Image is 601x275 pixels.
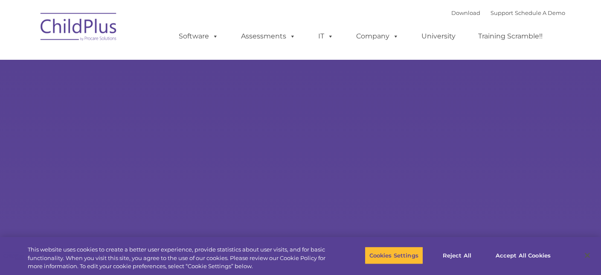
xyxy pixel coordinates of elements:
[451,9,565,16] font: |
[413,28,464,45] a: University
[491,246,555,264] button: Accept All Cookies
[430,246,484,264] button: Reject All
[170,28,227,45] a: Software
[451,9,480,16] a: Download
[36,7,122,50] img: ChildPlus by Procare Solutions
[348,28,407,45] a: Company
[365,246,423,264] button: Cookies Settings
[578,246,597,265] button: Close
[232,28,304,45] a: Assessments
[470,28,551,45] a: Training Scramble!!
[515,9,565,16] a: Schedule A Demo
[491,9,513,16] a: Support
[28,246,331,271] div: This website uses cookies to create a better user experience, provide statistics about user visit...
[310,28,342,45] a: IT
